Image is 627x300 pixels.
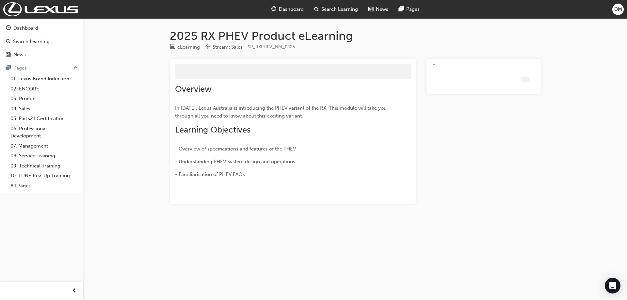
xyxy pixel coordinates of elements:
span: guage-icon [271,5,276,13]
a: pages-iconPages [394,3,425,16]
div: Dashboard [13,24,38,32]
span: - Familiarisation of PHEV FAQs [175,171,245,177]
span: - Overview of specifications and features of the PHEV [175,146,296,152]
span: In [DATE], Lexus Australia is introducing the PHEV variant of the RX. This module will take you t... [175,105,388,119]
a: 08. Service Training [8,151,81,161]
a: 06. Professional Development [8,124,81,141]
span: Learning Objectives [175,125,250,135]
span: News [376,6,388,13]
div: Open Intercom Messenger [605,278,620,293]
a: Dashboard [3,22,81,34]
span: news-icon [368,5,373,13]
span: prev-icon [72,287,77,295]
a: 07. Management [8,141,81,151]
a: News [3,49,81,61]
span: pages-icon [6,65,11,71]
span: DM [614,6,622,13]
a: 05. Parts21 Certification [8,114,81,124]
div: News [13,51,26,58]
a: news-iconNews [363,3,394,16]
img: Trak [3,2,78,16]
div: Stream [205,43,243,51]
span: Pages [406,6,420,13]
span: search-icon [314,5,319,13]
a: 10. TUNE Rev-Up Training [8,171,81,181]
button: DM [612,4,624,15]
a: guage-iconDashboard [266,3,309,16]
a: Search Learning [3,36,81,48]
span: news-icon [6,52,11,58]
span: learningResourceType_ELEARNING-icon [170,44,175,50]
a: 04. Sales [8,104,81,114]
a: 03. Product [8,94,81,104]
button: DashboardSearch LearningNews [3,21,81,62]
button: Pages [3,62,81,74]
span: search-icon [6,39,10,45]
a: search-iconSearch Learning [309,3,363,16]
div: Search Learning [13,38,50,45]
a: 09. Technical Training [8,161,81,171]
span: Search Learning [321,6,358,13]
span: Dashboard [279,6,304,13]
a: 01. Lexus Brand Induction [8,74,81,84]
span: up-icon [73,64,78,72]
span: Overview [175,84,212,94]
div: eLearning [177,43,200,51]
a: 02. ENCORE [8,84,81,94]
span: guage-icon [6,25,11,31]
div: Type [170,43,200,51]
h1: 2025 RX PHEV Product eLearning [170,29,541,43]
span: target-icon [205,44,210,50]
span: pages-icon [399,5,404,13]
span: - Understanding PHEV System design and operations [175,159,295,165]
span: Learning resource code [248,44,295,50]
div: Stream: Sales [213,43,243,51]
a: All Pages [8,181,81,191]
div: Pages [13,64,27,72]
